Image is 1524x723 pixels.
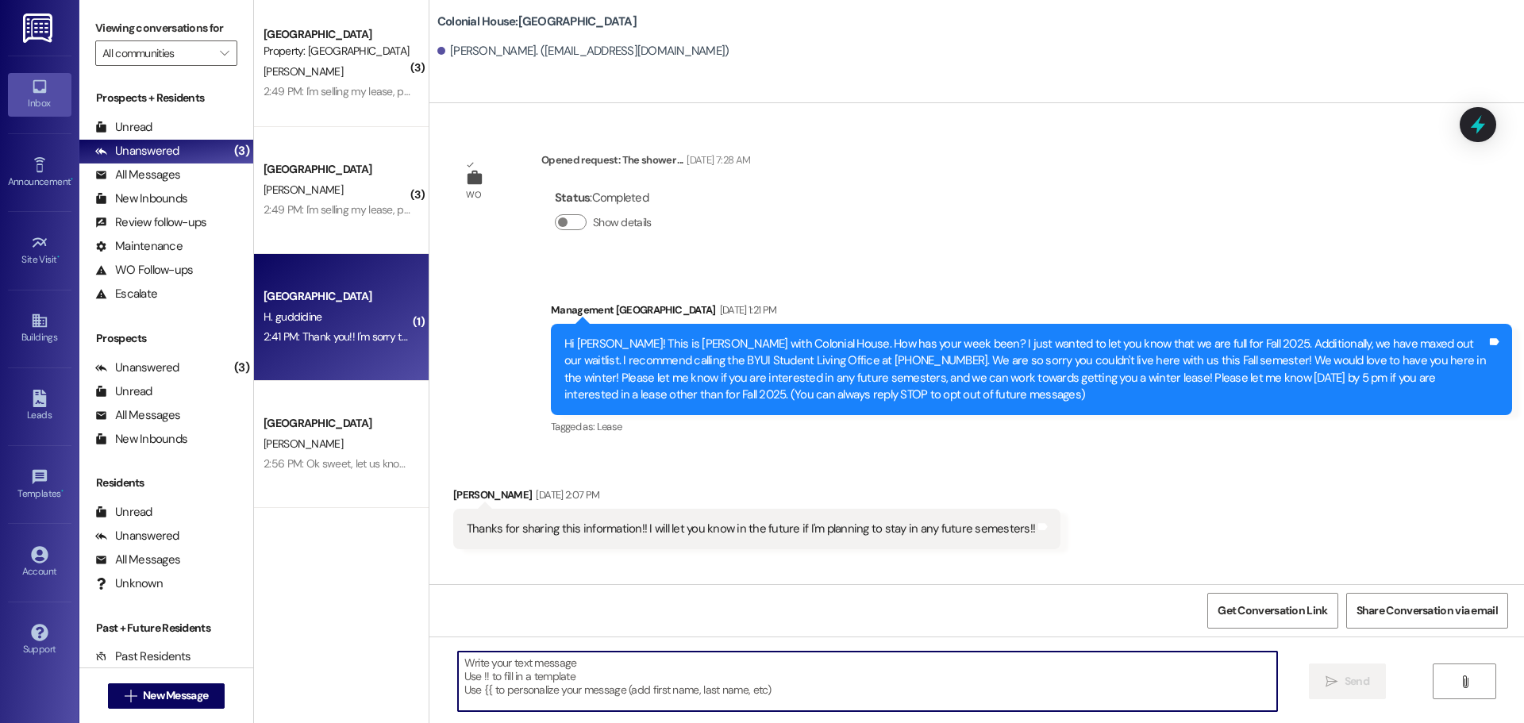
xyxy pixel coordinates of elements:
[551,302,1512,324] div: Management [GEOGRAPHIC_DATA]
[532,486,599,503] div: [DATE] 2:07 PM
[8,73,71,116] a: Inbox
[102,40,212,66] input: All communities
[466,187,481,203] div: WO
[8,463,71,506] a: Templates •
[264,456,502,471] div: 2:56 PM: Ok sweet, let us know if anything changes!
[8,307,71,350] a: Buildings
[8,619,71,662] a: Support
[8,541,71,584] a: Account
[95,648,191,665] div: Past Residents
[95,552,180,568] div: All Messages
[79,90,253,106] div: Prospects + Residents
[716,302,777,318] div: [DATE] 1:21 PM
[1357,602,1498,619] span: Share Conversation via email
[264,436,343,451] span: [PERSON_NAME]
[79,475,253,491] div: Residents
[264,183,343,197] span: [PERSON_NAME]
[95,407,180,424] div: All Messages
[264,43,410,60] div: Property: [GEOGRAPHIC_DATA]
[95,360,179,376] div: Unanswered
[71,174,73,185] span: •
[125,690,137,702] i: 
[597,420,622,433] span: Lease
[564,336,1487,404] div: Hi [PERSON_NAME]! This is [PERSON_NAME] with Colonial House. How has your week been? I just wante...
[79,330,253,347] div: Prospects
[95,528,179,544] div: Unanswered
[264,415,410,432] div: [GEOGRAPHIC_DATA]
[264,202,510,217] div: 2:49 PM: I'm selling my lease, parking and deposit fee!
[8,229,71,272] a: Site Visit •
[95,383,152,400] div: Unread
[264,26,410,43] div: [GEOGRAPHIC_DATA]
[467,521,1035,537] div: Thanks for sharing this information!! I will let you know in the future if I'm planning to stay i...
[264,329,1137,344] div: 2:41 PM: Thank you!! I'm sorry this is at last minute but could i get a printout of my lease, I f...
[95,238,183,255] div: Maintenance
[108,683,225,709] button: New Message
[683,152,750,168] div: [DATE] 7:28 AM
[95,16,237,40] label: Viewing conversations for
[230,356,253,380] div: (3)
[95,262,193,279] div: WO Follow-ups
[230,139,253,163] div: (3)
[1326,675,1337,688] i: 
[95,504,152,521] div: Unread
[541,152,750,174] div: Opened request: The shower ...
[57,252,60,263] span: •
[551,415,1512,438] div: Tagged as:
[593,214,652,231] label: Show details
[95,167,180,183] div: All Messages
[1309,663,1386,699] button: Send
[264,161,410,178] div: [GEOGRAPHIC_DATA]
[264,64,343,79] span: [PERSON_NAME]
[95,431,187,448] div: New Inbounds
[143,687,208,704] span: New Message
[220,47,229,60] i: 
[95,119,152,136] div: Unread
[1207,593,1337,629] button: Get Conversation Link
[1346,593,1508,629] button: Share Conversation via email
[95,190,187,207] div: New Inbounds
[264,310,322,324] span: H. guddidine
[1345,673,1369,690] span: Send
[95,575,163,592] div: Unknown
[264,84,510,98] div: 2:49 PM: I'm selling my lease, parking and deposit fee!
[555,186,658,210] div: : Completed
[437,43,729,60] div: [PERSON_NAME]. ([EMAIL_ADDRESS][DOMAIN_NAME])
[95,143,179,160] div: Unanswered
[8,385,71,428] a: Leads
[453,486,1060,509] div: [PERSON_NAME]
[264,288,410,305] div: [GEOGRAPHIC_DATA]
[95,286,157,302] div: Escalate
[437,13,637,30] b: Colonial House: [GEOGRAPHIC_DATA]
[1218,602,1327,619] span: Get Conversation Link
[61,486,63,497] span: •
[95,214,206,231] div: Review follow-ups
[79,620,253,636] div: Past + Future Residents
[1459,675,1471,688] i: 
[23,13,56,43] img: ResiDesk Logo
[555,190,591,206] b: Status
